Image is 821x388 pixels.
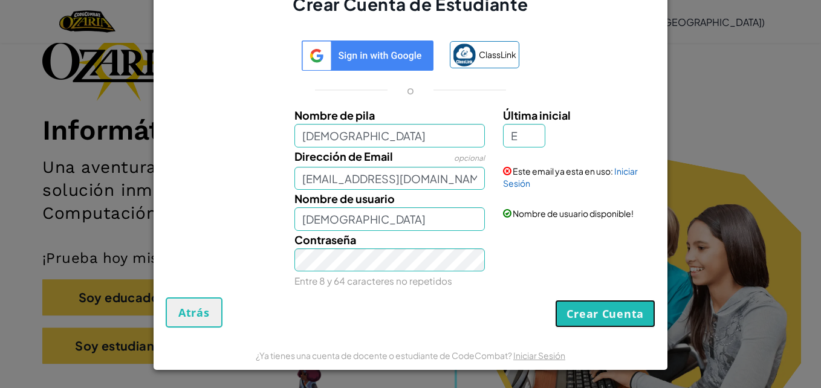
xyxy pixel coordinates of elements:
[513,208,634,219] span: Nombre de usuario disponible!
[294,149,393,163] span: Dirección de Email
[407,83,414,97] p: o
[294,275,452,286] small: Entre 8 y 64 caracteres no repetidos
[256,350,513,361] span: ¿Ya tienes una cuenta de docente o estudiante de CodeCombat?
[503,108,571,122] span: Última inicial
[513,350,565,361] a: Iniciar Sesión
[453,44,476,66] img: classlink-logo-small.png
[166,297,222,328] button: Atrás
[479,46,516,63] span: ClassLink
[294,233,356,247] span: Contraseña
[454,154,485,163] span: opcional
[503,166,638,189] a: Iniciar Sesión
[302,40,434,71] img: log-in-google-sso-generic.svg
[513,166,613,176] span: Este email ya esta en uso:
[294,108,375,122] span: Nombre de pila
[555,300,655,328] button: Crear Cuenta
[178,305,210,320] span: Atrás
[294,192,395,205] span: Nombre de usuario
